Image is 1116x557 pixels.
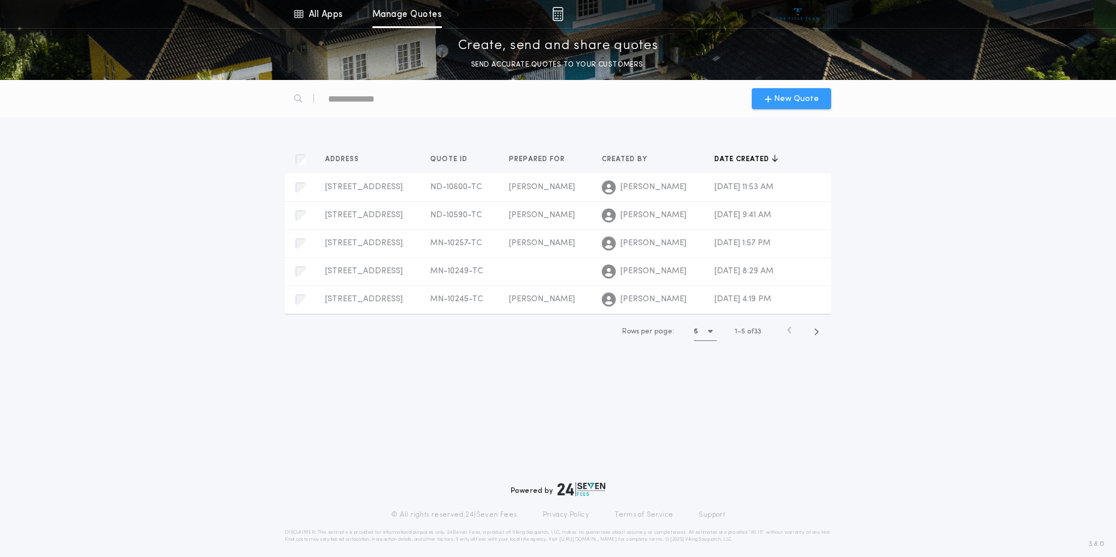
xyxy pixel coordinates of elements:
[747,326,761,337] span: of 33
[325,154,368,165] button: Address
[543,510,590,520] a: Privacy Policy
[714,267,773,276] span: [DATE] 8:29 AM
[430,239,482,248] span: MN-10257-TC
[557,482,605,496] img: logo
[430,155,470,164] span: Quote ID
[714,239,770,248] span: [DATE] 1:57 PM
[325,155,361,164] span: Address
[620,182,686,193] span: [PERSON_NAME]
[714,154,778,165] button: Date created
[325,239,403,248] span: [STREET_ADDRESS]
[552,7,563,21] img: img
[471,59,645,71] p: SEND ACCURATE QUOTES TO YOUR CUSTOMERS.
[622,328,674,335] span: Rows per page:
[509,155,567,164] span: Prepared for
[741,328,745,335] span: 5
[430,295,483,304] span: MN-10245-TC
[774,93,819,105] span: New Quote
[391,510,517,520] p: © All rights reserved. 24|Seven Fees
[559,537,617,542] a: [URL][DOMAIN_NAME]
[620,294,686,305] span: [PERSON_NAME]
[325,183,403,192] span: [STREET_ADDRESS]
[509,295,575,304] span: [PERSON_NAME]
[694,322,717,341] button: 5
[620,238,686,249] span: [PERSON_NAME]
[285,529,831,543] p: DISCLAIMER: This estimate is provided for informational purposes only. 24|Seven Fees, a product o...
[430,154,476,165] button: Quote ID
[1089,539,1104,549] span: 3.8.0
[602,155,650,164] span: Created by
[325,211,403,220] span: [STREET_ADDRESS]
[694,326,698,337] h1: 5
[511,482,605,496] div: Powered by
[714,155,772,164] span: Date created
[714,183,773,192] span: [DATE] 11:53 AM
[615,510,673,520] a: Terms of Service
[735,328,737,335] span: 1
[325,267,403,276] span: [STREET_ADDRESS]
[752,88,831,109] button: New Quote
[776,8,820,20] img: vs-icon
[714,295,771,304] span: [DATE] 4:19 PM
[430,267,483,276] span: MN-10249-TC
[620,266,686,277] span: [PERSON_NAME]
[602,154,656,165] button: Created by
[620,210,686,221] span: [PERSON_NAME]
[509,211,575,220] span: [PERSON_NAME]
[458,37,658,55] p: Create, send and share quotes
[325,295,403,304] span: [STREET_ADDRESS]
[699,510,725,520] a: Support
[509,239,575,248] span: [PERSON_NAME]
[430,183,482,192] span: ND-10600-TC
[714,211,771,220] span: [DATE] 9:41 AM
[509,183,575,192] span: [PERSON_NAME]
[430,211,482,220] span: ND-10590-TC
